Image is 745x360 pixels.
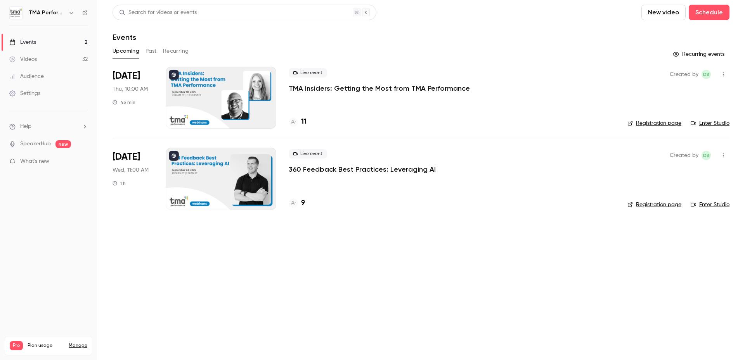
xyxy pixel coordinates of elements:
[691,119,729,127] a: Enter Studio
[670,151,698,160] span: Created by
[289,68,327,78] span: Live event
[113,85,148,93] span: Thu, 10:00 AM
[627,119,681,127] a: Registration page
[55,140,71,148] span: new
[113,151,140,163] span: [DATE]
[10,341,23,350] span: Pro
[691,201,729,208] a: Enter Studio
[20,157,49,165] span: What's new
[113,33,136,42] h1: Events
[289,165,436,174] a: 360 Feedback Best Practices: Leveraging AI
[641,5,686,20] button: New video
[702,70,711,79] span: Devin Black
[78,158,88,165] iframe: Noticeable Trigger
[689,5,729,20] button: Schedule
[20,122,31,131] span: Help
[10,7,22,19] img: TMA Performance (formerly DecisionWise)
[670,70,698,79] span: Created by
[113,148,153,210] div: Sep 24 Wed, 11:00 AM (America/Denver)
[289,117,307,127] a: 11
[9,72,44,80] div: Audience
[9,122,88,131] li: help-dropdown-opener
[703,151,710,160] span: DB
[113,166,149,174] span: Wed, 11:00 AM
[113,67,153,129] div: Sep 18 Thu, 10:00 AM (America/Denver)
[289,198,305,208] a: 9
[289,149,327,158] span: Live event
[669,48,729,60] button: Recurring events
[9,38,36,46] div: Events
[113,45,139,57] button: Upcoming
[9,55,37,63] div: Videos
[113,70,140,82] span: [DATE]
[29,9,65,17] h6: TMA Performance (formerly DecisionWise)
[289,84,470,93] a: TMA Insiders: Getting the Most from TMA Performance
[703,70,710,79] span: DB
[113,99,135,105] div: 45 min
[702,151,711,160] span: Devin Black
[301,198,305,208] h4: 9
[20,140,51,148] a: SpeakerHub
[119,9,197,17] div: Search for videos or events
[28,343,64,349] span: Plan usage
[163,45,189,57] button: Recurring
[146,45,157,57] button: Past
[69,343,87,349] a: Manage
[301,117,307,127] h4: 11
[113,180,126,186] div: 1 h
[9,90,40,97] div: Settings
[627,201,681,208] a: Registration page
